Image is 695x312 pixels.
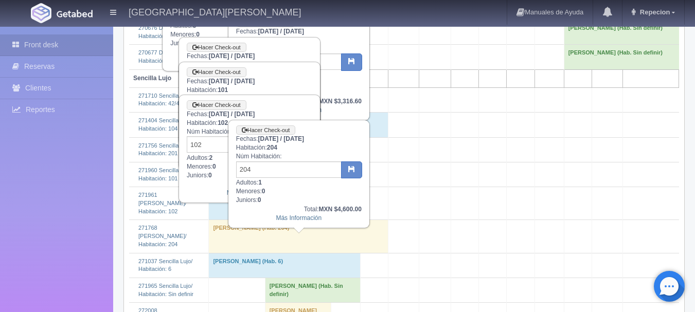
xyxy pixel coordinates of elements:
div: Total: [236,97,362,106]
img: Getabed [57,10,93,17]
b: [DATE] / [DATE] [258,135,305,142]
a: 271965 Sencilla Lujo/Habitación: Sin definir [138,283,193,297]
span: Repecion [637,8,670,16]
div: Total: [187,180,312,189]
img: Getabed [31,3,51,23]
a: 271404 Sencilla Lujo/Habitación: 104 [138,117,192,132]
b: 2 [209,154,212,161]
td: [PERSON_NAME] (Hab. 6) [209,253,360,278]
a: Hacer Check-out [236,125,296,135]
div: Total: [170,48,296,57]
a: Más Información [227,189,273,196]
b: 104 [267,36,277,44]
a: Hacer Check-out [187,100,246,110]
b: 204 [267,144,277,151]
td: [PERSON_NAME] (Hab. Sin definir) [564,20,679,44]
b: 102 [218,119,228,126]
input: Sin definir [236,161,342,178]
b: 0 [262,188,265,195]
div: Fechas: Habitación: Núm Habitación: Adultos: Menores: Juniors: [180,63,319,169]
b: [DATE] / [DATE] [258,28,305,35]
td: [PERSON_NAME] (Hab. Sin definir) [564,45,679,69]
b: 0 [258,196,261,204]
b: Sencilla Lujo [133,75,171,82]
div: Total: [236,205,362,214]
b: [DATE] / [DATE] [209,78,255,85]
b: 0 [212,163,216,170]
a: Hacer Check-out [187,67,246,77]
input: Sin definir [187,136,292,153]
a: 271710 Sencilla Lujo/Habitación: 42/43 [138,93,192,107]
a: 271960 Sencilla Lujo/Habitación: 101 [138,167,192,181]
a: 271756 Sencilla Lujo/Habitación: 201 [138,142,192,157]
div: Fechas: Habitación: Núm Habitación: Adultos: Menores: Juniors: [180,96,319,202]
a: 271037 Sencilla Lujo/Habitación: 6 [138,258,192,272]
a: Hacer Check-out [187,43,246,52]
b: 1 [258,179,262,186]
b: 3 [193,22,197,29]
b: 0 [196,31,200,38]
h4: [GEOGRAPHIC_DATA][PERSON_NAME] [129,5,301,18]
a: 270676 Doble Lujo/Habitación: Sin definir [138,25,193,39]
a: 270677 Doble Lujo/Habitación: Sin definir [138,49,193,64]
a: Más Información [276,214,322,222]
b: [DATE] / [DATE] [209,52,255,60]
td: [PERSON_NAME] (Hab. 102) [209,187,296,220]
div: Fechas: Habitación: Núm Habitación: Adultos: Menores: Juniors: [229,121,369,227]
b: MXN $3,316.60 [318,98,361,105]
td: [PERSON_NAME] (Hab. 204) [209,220,388,253]
a: 271961 [PERSON_NAME]/Habitación: 102 [138,192,187,214]
div: Fechas: Habitación: Núm Habitación: Adultos: Menores: Juniors: [180,38,319,144]
b: 0 [208,172,212,179]
b: MXN $4,600.00 [318,206,361,213]
b: 101 [218,86,228,94]
td: [PERSON_NAME] (Hab. Sin definir) [265,278,360,303]
a: 271768 [PERSON_NAME]/Habitación: 204 [138,225,187,247]
b: [DATE] / [DATE] [209,111,255,118]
